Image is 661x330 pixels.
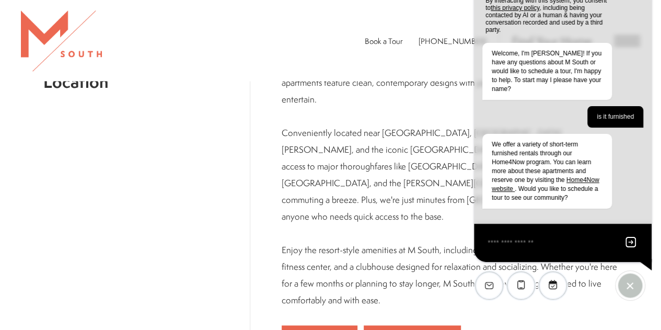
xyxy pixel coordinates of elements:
[21,10,102,71] img: MSouth
[365,36,403,47] a: Book a Tour
[282,24,618,309] p: Welcome to [GEOGRAPHIC_DATA], where spacious, modern floor plans meet a prime [GEOGRAPHIC_DATA] l...
[419,36,486,47] span: [PHONE_NUMBER]
[419,36,486,47] a: Call Us at 813-570-8014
